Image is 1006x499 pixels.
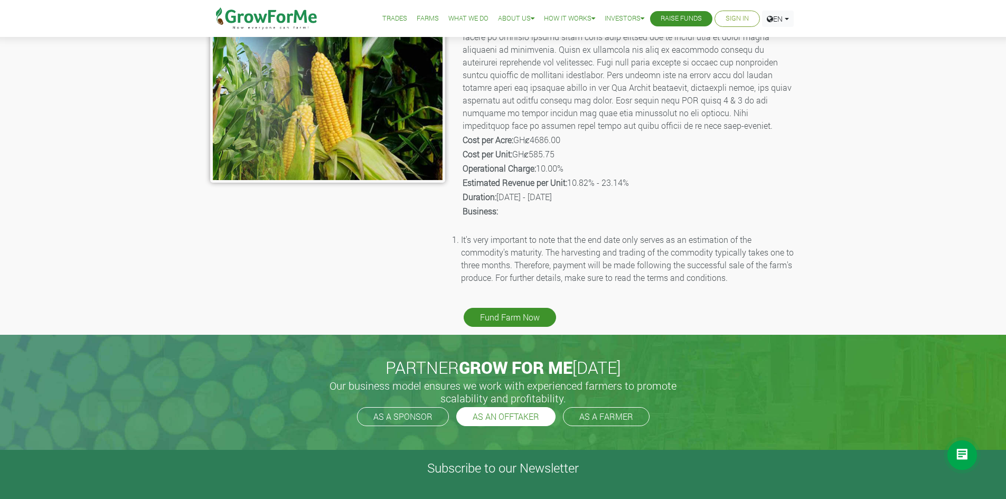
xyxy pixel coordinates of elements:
a: Fund Farm Now [464,308,556,327]
a: Sign In [726,13,749,24]
a: How it Works [544,13,595,24]
b: Duration: [463,191,496,202]
b: Cost per Acre: [463,134,513,145]
a: What We Do [448,13,488,24]
b: Business: [463,205,498,216]
b: Estimated Revenue per Unit: [463,177,567,188]
p: GHȼ4686.00 [463,134,795,146]
a: AS A SPONSOR [357,407,449,426]
a: Trades [382,13,407,24]
a: Investors [605,13,644,24]
p: 10.82% - 23.14% [463,176,795,189]
span: GROW FOR ME [459,356,572,379]
h5: Our business model ensures we work with experienced farmers to promote scalability and profitabil... [318,379,688,404]
h4: Subscribe to our Newsletter [13,460,993,476]
li: It's very important to note that the end date only serves as an estimation of the commodity's mat... [461,233,796,284]
p: [DATE] - [DATE] [463,191,795,203]
b: Cost per Unit: [463,148,512,159]
a: AS AN OFFTAKER [456,407,556,426]
a: AS A FARMER [563,407,650,426]
a: Farms [417,13,439,24]
a: EN [762,11,794,27]
p: GHȼ585.75 [463,148,795,161]
a: About Us [498,13,534,24]
p: 10.00% [463,162,795,175]
b: Operational Charge: [463,163,536,174]
a: Raise Funds [661,13,702,24]
h2: PARTNER [DATE] [214,357,792,378]
img: growforme image [210,23,445,183]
